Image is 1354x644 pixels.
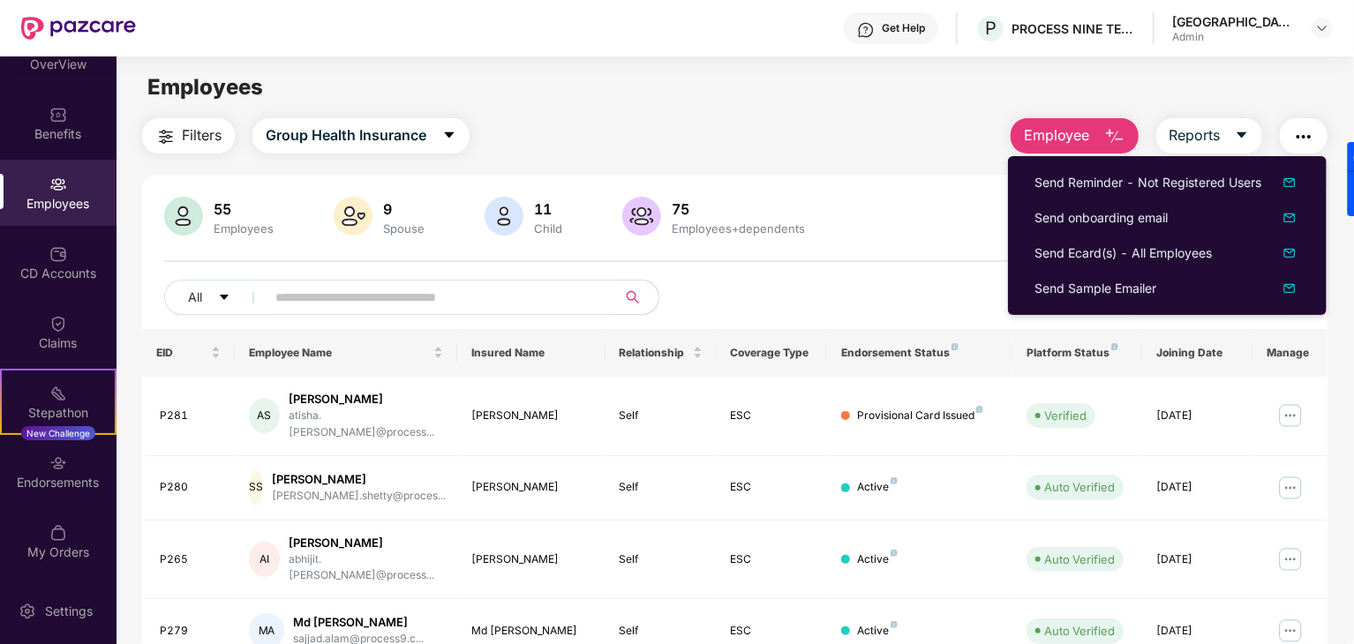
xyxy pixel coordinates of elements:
div: ESC [731,479,814,496]
img: svg+xml;base64,PHN2ZyB4bWxucz0iaHR0cDovL3d3dy53My5vcmcvMjAwMC9zdmciIHdpZHRoPSIyMSIgaGVpZ2h0PSIyMC... [49,385,67,402]
div: [PERSON_NAME] [289,391,443,408]
img: svg+xml;base64,PHN2ZyB4bWxucz0iaHR0cDovL3d3dy53My5vcmcvMjAwMC9zdmciIHhtbG5zOnhsaW5rPSJodHRwOi8vd3... [334,197,372,236]
button: Filters [142,118,235,154]
img: svg+xml;base64,PHN2ZyBpZD0iRW1wbG95ZWVzIiB4bWxucz0iaHR0cDovL3d3dy53My5vcmcvMjAwMC9zdmciIHdpZHRoPS... [49,176,67,193]
button: Reportscaret-down [1156,118,1262,154]
th: Manage [1253,329,1328,377]
img: svg+xml;base64,PHN2ZyB4bWxucz0iaHR0cDovL3d3dy53My5vcmcvMjAwMC9zdmciIHdpZHRoPSI4IiBoZWlnaHQ9IjgiIH... [952,343,959,350]
span: Group Health Insurance [266,124,426,146]
img: svg+xml;base64,PHN2ZyB4bWxucz0iaHR0cDovL3d3dy53My5vcmcvMjAwMC9zdmciIHhtbG5zOnhsaW5rPSJodHRwOi8vd3... [1279,278,1300,299]
img: manageButton [1276,401,1305,430]
div: Send Sample Emailer [1034,279,1156,298]
div: [PERSON_NAME] [471,479,591,496]
div: Auto Verified [1044,550,1115,568]
div: New Challenge [21,426,95,440]
div: [PERSON_NAME] [289,535,443,551]
span: All [188,288,202,307]
div: ESC [731,408,814,424]
div: Active [857,479,898,496]
div: SS [249,470,263,505]
img: svg+xml;base64,PHN2ZyBpZD0iQmVuZWZpdHMiIHhtbG5zPSJodHRwOi8vd3d3LnczLm9yZy8yMDAwL3N2ZyIgd2lkdGg9Ij... [49,106,67,124]
div: Admin [1172,30,1296,44]
img: New Pazcare Logo [21,17,136,40]
img: dropDownIcon [1279,243,1300,264]
div: Md [PERSON_NAME] [293,614,424,631]
div: Self [620,551,703,568]
div: P265 [160,551,221,568]
div: Platform Status [1027,346,1128,360]
div: ESC [731,623,814,640]
img: svg+xml;base64,PHN2ZyBpZD0iQ2xhaW0iIHhtbG5zPSJodHRwOi8vd3d3LnczLm9yZy8yMDAwL3N2ZyIgd2lkdGg9IjIwIi... [49,315,67,333]
th: Insured Name [457,329,606,377]
div: Employees [210,221,277,236]
div: P281 [160,408,221,424]
button: Allcaret-down [164,280,272,315]
div: Endorsement Status [841,346,998,360]
div: Verified [1044,407,1087,424]
div: ESC [731,551,814,568]
th: Coverage Type [717,329,828,377]
div: Send Ecard(s) - All Employees [1034,243,1212,263]
span: search [615,290,650,304]
div: Stepathon [2,404,115,422]
button: Group Health Insurancecaret-down [252,118,470,154]
img: svg+xml;base64,PHN2ZyB4bWxucz0iaHR0cDovL3d3dy53My5vcmcvMjAwMC9zdmciIHdpZHRoPSI4IiBoZWlnaHQ9IjgiIH... [1111,343,1118,350]
div: Active [857,623,898,640]
div: Child [530,221,566,236]
div: AI [249,542,280,577]
div: [DATE] [1156,551,1239,568]
div: 9 [380,200,428,218]
div: P279 [160,623,221,640]
span: caret-down [218,291,230,305]
img: svg+xml;base64,PHN2ZyB4bWxucz0iaHR0cDovL3d3dy53My5vcmcvMjAwMC9zdmciIHhtbG5zOnhsaW5rPSJodHRwOi8vd3... [164,197,203,236]
button: search [615,280,659,315]
span: caret-down [442,128,456,144]
div: Employees+dependents [668,221,809,236]
div: Provisional Card Issued [857,408,983,424]
span: P [985,18,997,39]
img: svg+xml;base64,PHN2ZyBpZD0iQ0RfQWNjb3VudHMiIGRhdGEtbmFtZT0iQ0QgQWNjb3VudHMiIHhtbG5zPSJodHRwOi8vd3... [49,245,67,263]
img: svg+xml;base64,PHN2ZyB4bWxucz0iaHR0cDovL3d3dy53My5vcmcvMjAwMC9zdmciIHdpZHRoPSI4IiBoZWlnaHQ9IjgiIH... [891,550,898,557]
div: 55 [210,200,277,218]
img: svg+xml;base64,PHN2ZyBpZD0iRHJvcGRvd24tMzJ4MzIiIHhtbG5zPSJodHRwOi8vd3d3LnczLm9yZy8yMDAwL3N2ZyIgd2... [1315,21,1329,35]
div: Self [620,479,703,496]
img: svg+xml;base64,PHN2ZyBpZD0iSGVscC0zMngzMiIgeG1sbnM9Imh0dHA6Ly93d3cudzMub3JnLzIwMDAvc3ZnIiB3aWR0aD... [857,21,875,39]
img: svg+xml;base64,PHN2ZyB4bWxucz0iaHR0cDovL3d3dy53My5vcmcvMjAwMC9zdmciIHhtbG5zOnhsaW5rPSJodHRwOi8vd3... [1104,126,1125,147]
span: Employee [1024,124,1090,146]
div: [PERSON_NAME] [471,408,591,424]
span: EID [156,346,207,360]
div: Active [857,551,898,568]
div: Get Help [882,21,925,35]
img: dropDownIcon [1279,172,1300,193]
div: Settings [40,603,98,620]
img: svg+xml;base64,PHN2ZyB4bWxucz0iaHR0cDovL3d3dy53My5vcmcvMjAwMC9zdmciIHdpZHRoPSI4IiBoZWlnaHQ9IjgiIH... [976,406,983,413]
img: manageButton [1276,474,1305,502]
div: [PERSON_NAME] [272,471,446,488]
th: Relationship [606,329,717,377]
div: Self [620,408,703,424]
div: abhijit.[PERSON_NAME]@process... [289,551,443,585]
img: svg+xml;base64,PHN2ZyB4bWxucz0iaHR0cDovL3d3dy53My5vcmcvMjAwMC9zdmciIHdpZHRoPSIyNCIgaGVpZ2h0PSIyNC... [1293,126,1314,147]
div: Send onboarding email [1034,208,1168,228]
img: svg+xml;base64,PHN2ZyBpZD0iRW5kb3JzZW1lbnRzIiB4bWxucz0iaHR0cDovL3d3dy53My5vcmcvMjAwMC9zdmciIHdpZH... [49,454,67,472]
img: svg+xml;base64,PHN2ZyB4bWxucz0iaHR0cDovL3d3dy53My5vcmcvMjAwMC9zdmciIHdpZHRoPSI4IiBoZWlnaHQ9IjgiIH... [891,621,898,628]
div: [GEOGRAPHIC_DATA] [1172,13,1296,30]
img: dropDownIcon [1279,207,1300,228]
img: svg+xml;base64,PHN2ZyBpZD0iTXlfT3JkZXJzIiBkYXRhLW5hbWU9Ik15IE9yZGVycyIgeG1sbnM9Imh0dHA6Ly93d3cudz... [49,524,67,542]
div: Self [620,623,703,640]
div: Spouse [380,221,428,236]
span: caret-down [1235,128,1249,144]
img: manageButton [1276,545,1305,573]
span: Employee Name [249,346,430,360]
div: Auto Verified [1044,478,1115,496]
div: Send Reminder - Not Registered Users [1034,173,1261,192]
img: svg+xml;base64,PHN2ZyB4bWxucz0iaHR0cDovL3d3dy53My5vcmcvMjAwMC9zdmciIHhtbG5zOnhsaW5rPSJodHRwOi8vd3... [622,197,661,236]
img: svg+xml;base64,PHN2ZyBpZD0iU2V0dGluZy0yMHgyMCIgeG1sbnM9Imh0dHA6Ly93d3cudzMub3JnLzIwMDAvc3ZnIiB3aW... [19,603,36,620]
span: Filters [182,124,222,146]
th: EID [142,329,235,377]
div: Md [PERSON_NAME] [471,623,591,640]
div: AS [249,398,280,433]
div: atisha.[PERSON_NAME]@process... [289,408,443,441]
div: [PERSON_NAME].shetty@proces... [272,488,446,505]
div: 11 [530,200,566,218]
